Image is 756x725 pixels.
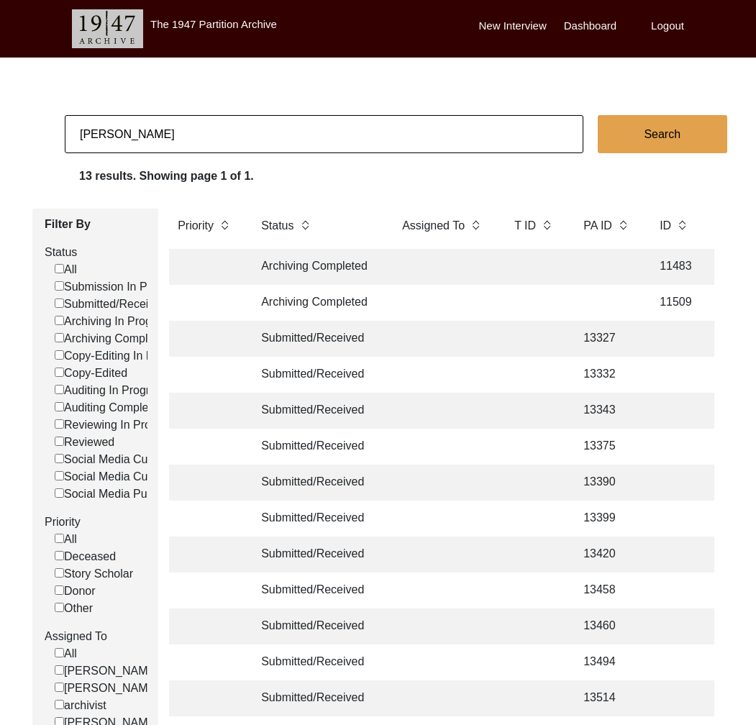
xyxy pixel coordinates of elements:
input: Donor [55,585,64,595]
td: Submitted/Received [252,501,382,537]
td: Submitted/Received [252,608,382,644]
img: sort-button.png [542,217,552,233]
label: T ID [514,217,536,234]
label: Archiving Completed [55,330,170,347]
td: Submitted/Received [252,573,382,608]
input: Other [55,603,64,612]
input: Auditing Completed [55,402,64,411]
button: Search [598,115,727,153]
img: sort-button.png [618,217,628,233]
label: Donor [55,583,96,600]
label: PA ID [583,217,612,234]
label: Submitted/Received [55,296,167,313]
input: Reviewed [55,437,64,446]
label: ID [660,217,671,234]
input: Deceased [55,551,64,560]
label: All [55,261,77,278]
input: Submission In Progress [55,281,64,291]
label: Assigned To [402,217,465,234]
td: Submitted/Received [252,429,382,465]
input: archivist [55,700,64,709]
input: Story Scholar [55,568,64,578]
td: 13343 [575,393,639,429]
label: 13 results. Showing page 1 of 1. [79,168,254,185]
td: 13514 [575,680,639,716]
label: [PERSON_NAME] [55,680,159,697]
label: Filter By [45,216,147,233]
input: Copy-Edited [55,368,64,377]
input: Reviewing In Progress [55,419,64,429]
label: Social Media Curated [55,468,174,485]
td: Submitted/Received [252,644,382,680]
td: 11483 [651,249,696,285]
label: Status [261,217,293,234]
label: Status [45,244,147,261]
label: Copy-Editing In Progress [55,347,192,365]
label: Assigned To [45,628,147,645]
td: Archiving Completed [252,249,382,285]
label: Logout [651,18,684,35]
input: All [55,264,64,273]
img: sort-button.png [470,217,481,233]
label: Priority [178,217,214,234]
label: Reviewed [55,434,114,451]
input: Social Media Curation In Progress [55,454,64,463]
img: header-logo.png [72,9,143,48]
td: 13327 [575,321,639,357]
label: Reviewing In Progress [55,416,179,434]
td: 13332 [575,357,639,393]
td: Submitted/Received [252,465,382,501]
label: New Interview [479,18,547,35]
td: 13375 [575,429,639,465]
label: All [55,531,77,548]
label: Deceased [55,548,116,565]
label: The 1947 Partition Archive [150,18,277,30]
input: Submitted/Received [55,298,64,308]
label: Copy-Edited [55,365,127,382]
input: Archiving In Progress [55,316,64,325]
label: Archiving In Progress [55,313,173,330]
input: All [55,648,64,657]
td: 13399 [575,501,639,537]
label: [PERSON_NAME] [55,662,159,680]
input: Archiving Completed [55,333,64,342]
label: Social Media Curation In Progress [55,451,239,468]
input: [PERSON_NAME] [55,665,64,675]
label: Story Scholar [55,565,133,583]
input: Search... [65,115,583,153]
label: Dashboard [564,18,616,35]
img: sort-button.png [219,217,229,233]
label: Auditing In Progress [55,382,168,399]
td: 13460 [575,608,639,644]
td: Submitted/Received [252,393,382,429]
td: 13390 [575,465,639,501]
label: Priority [45,514,147,531]
label: Social Media Published [55,485,183,503]
input: [PERSON_NAME] [55,683,64,692]
img: sort-button.png [677,217,687,233]
input: Copy-Editing In Progress [55,350,64,360]
td: Submitted/Received [252,321,382,357]
label: All [55,645,77,662]
label: Other [55,600,93,617]
img: sort-button.png [300,217,310,233]
td: Submitted/Received [252,537,382,573]
td: Submitted/Received [252,357,382,393]
td: Submitted/Received [252,680,382,716]
td: 13420 [575,537,639,573]
input: Social Media Published [55,488,64,498]
td: 13458 [575,573,639,608]
label: archivist [55,697,106,714]
label: Submission In Progress [55,278,186,296]
input: Auditing In Progress [55,385,64,394]
input: Social Media Curated [55,471,64,480]
td: Archiving Completed [252,285,382,321]
label: Auditing Completed [55,399,165,416]
td: 11509 [651,285,696,321]
td: 13494 [575,644,639,680]
input: All [55,534,64,543]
